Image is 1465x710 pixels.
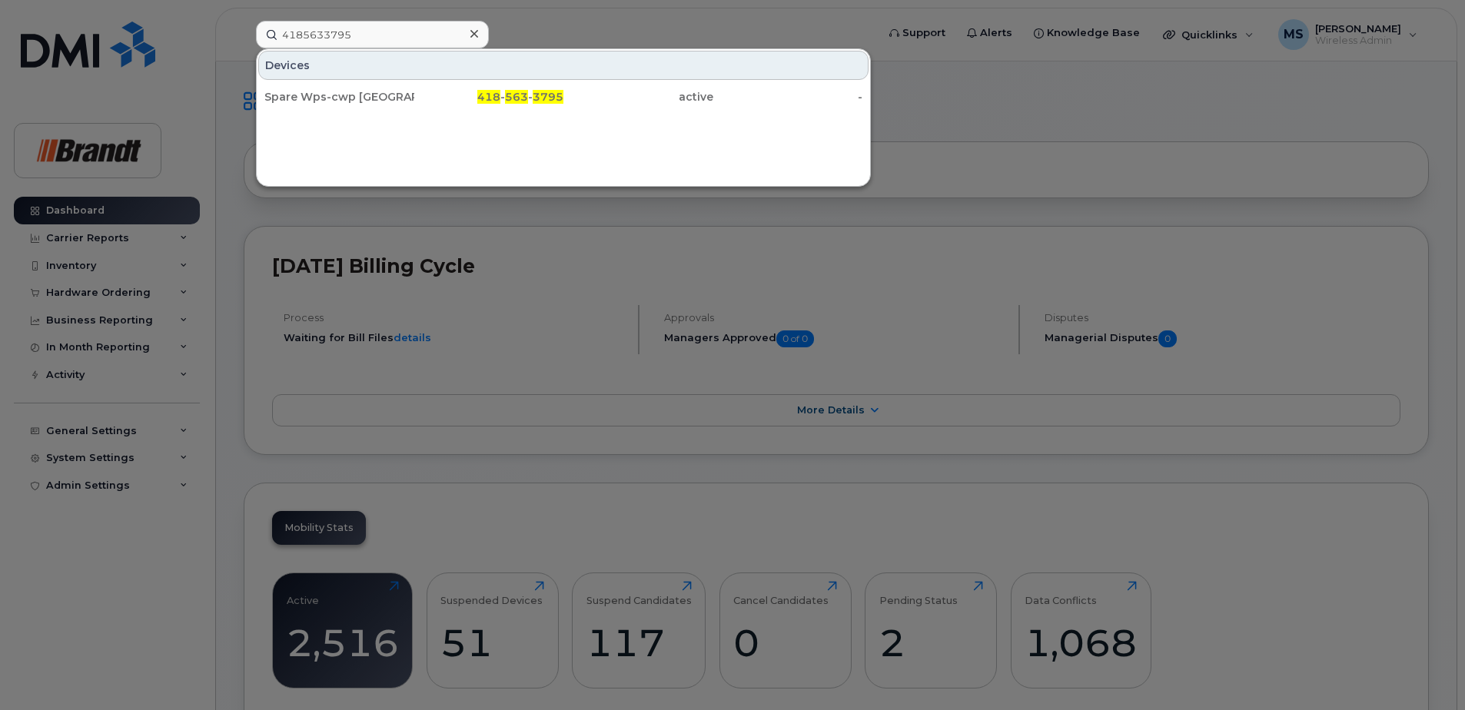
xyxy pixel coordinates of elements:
[477,90,500,104] span: 418
[505,90,528,104] span: 563
[258,51,869,80] div: Devices
[563,89,713,105] div: active
[533,90,563,104] span: 3795
[258,83,869,111] a: Spare Wps-cwp [GEOGRAPHIC_DATA][PERSON_NAME]418-563-3795active-
[264,89,414,105] div: Spare Wps-cwp [GEOGRAPHIC_DATA][PERSON_NAME]
[713,89,863,105] div: -
[414,89,564,105] div: - -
